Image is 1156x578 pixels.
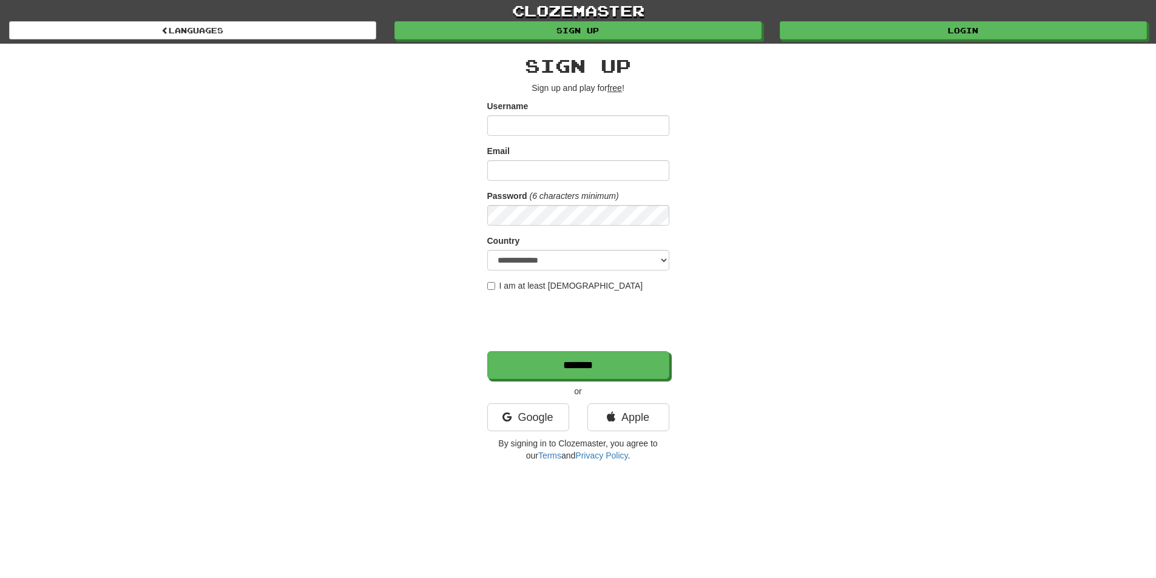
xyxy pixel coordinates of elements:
iframe: reCAPTCHA [487,298,672,345]
h2: Sign up [487,56,669,76]
label: Country [487,235,520,247]
p: By signing in to Clozemaster, you agree to our and . [487,437,669,462]
a: Apple [587,403,669,431]
label: Username [487,100,529,112]
u: free [607,83,622,93]
input: I am at least [DEMOGRAPHIC_DATA] [487,282,495,290]
label: I am at least [DEMOGRAPHIC_DATA] [487,280,643,292]
p: Sign up and play for ! [487,82,669,94]
label: Email [487,145,510,157]
a: Google [487,403,569,431]
em: (6 characters minimum) [530,191,619,201]
p: or [487,385,669,397]
a: Terms [538,451,561,460]
a: Languages [9,21,376,39]
a: Sign up [394,21,762,39]
a: Privacy Policy [575,451,627,460]
label: Password [487,190,527,202]
a: Login [780,21,1147,39]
